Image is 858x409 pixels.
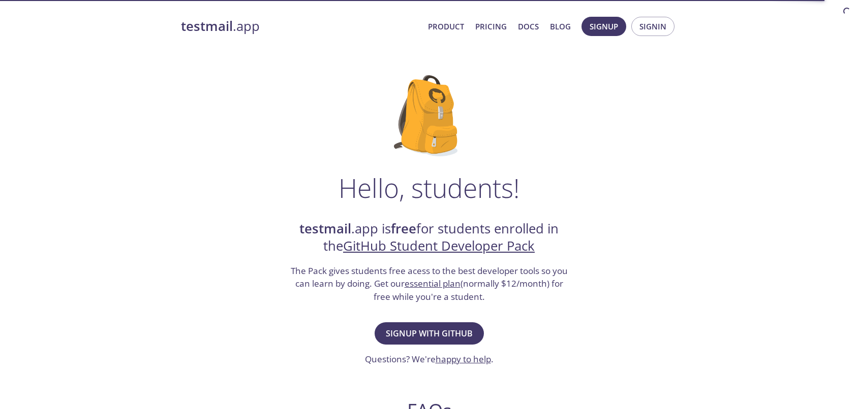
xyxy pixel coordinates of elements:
button: Signup [581,17,626,36]
a: Product [428,20,464,33]
span: Signup [590,20,618,33]
button: Signin [631,17,675,36]
a: Pricing [475,20,507,33]
a: essential plan [405,278,461,289]
a: testmail.app [181,18,420,35]
h3: The Pack gives students free acess to the best developer tools so you can learn by doing. Get our... [289,264,569,303]
a: happy to help [436,353,491,365]
h3: Questions? We're . [365,353,494,366]
strong: testmail [181,17,233,35]
button: Signup with GitHub [375,322,484,345]
h2: .app is for students enrolled in the [289,220,569,255]
a: Blog [550,20,571,33]
span: Signup with GitHub [386,326,473,340]
img: github-student-backpack.png [394,75,465,156]
h1: Hello, students! [339,173,519,203]
strong: testmail [299,220,351,237]
strong: free [391,220,416,237]
a: GitHub Student Developer Pack [343,237,535,255]
span: Signin [639,20,666,33]
a: Docs [518,20,539,33]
